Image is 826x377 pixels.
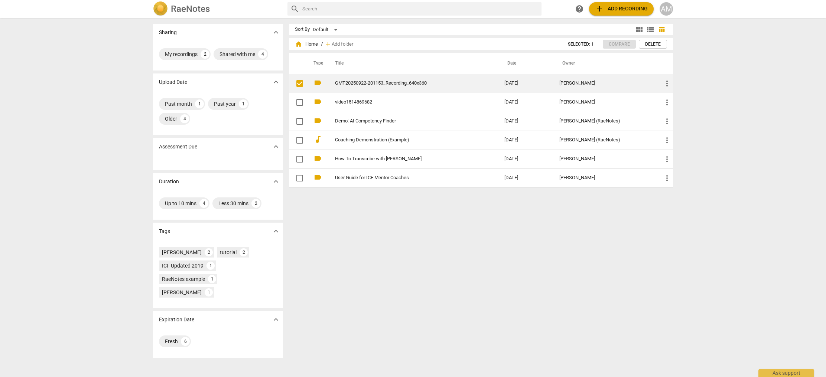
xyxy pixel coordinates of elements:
span: home [295,40,302,48]
div: 4 [180,114,189,123]
span: more_vert [663,79,671,88]
td: [DATE] [498,168,553,187]
span: Delete [645,41,661,47]
span: Home [295,40,318,48]
button: Show more [270,314,282,325]
div: Past year [214,100,236,108]
div: RaeNotes example [162,275,205,283]
div: [PERSON_NAME] [559,81,651,86]
div: 1 [205,288,213,296]
span: help [575,4,584,13]
a: video1514869682 [335,99,478,105]
span: Selected: 1 [568,41,594,47]
button: Show more [270,226,282,237]
div: 1 [239,99,248,108]
button: Show more [270,27,282,38]
a: Demo: AI Competency Finder [335,118,478,124]
p: Tags [159,227,170,235]
span: videocam [313,116,322,125]
div: Shared with me [219,50,255,58]
button: Table view [656,24,667,35]
div: Ask support [758,369,814,377]
button: Delete [639,40,667,49]
div: 2 [201,50,209,59]
button: Show more [270,141,282,152]
button: Selected: 1 [562,40,600,49]
span: Add folder [332,42,353,47]
td: [DATE] [498,93,553,112]
img: Logo [153,1,168,16]
p: Duration [159,178,179,186]
div: 1 [195,99,204,108]
span: more_vert [663,155,671,164]
div: Older [165,115,177,122]
div: tutorial [220,249,237,256]
div: [PERSON_NAME] (RaeNotes) [559,118,651,124]
input: Search [302,3,539,15]
div: [PERSON_NAME] (RaeNotes) [559,137,651,143]
th: Title [326,53,498,74]
div: Less 30 mins [218,200,248,207]
span: more_vert [663,136,671,145]
div: Fresh [165,338,178,345]
span: more_vert [663,117,671,126]
button: Show more [270,176,282,187]
span: expand_more [271,78,280,86]
div: [PERSON_NAME] [559,175,651,181]
div: My recordings [165,50,198,58]
span: videocam [313,154,322,163]
span: view_module [635,25,644,34]
a: Coaching Demonstration (Example) [335,137,478,143]
p: Upload Date [159,78,187,86]
span: table_chart [658,26,665,33]
div: Default [313,24,340,36]
td: [DATE] [498,112,553,131]
span: Add recording [595,4,648,13]
div: 4 [199,199,208,208]
div: 2 [251,199,260,208]
span: add [324,40,332,48]
a: Help [573,2,586,16]
span: add [595,4,604,13]
span: videocam [313,173,322,182]
p: Sharing [159,29,177,36]
span: more_vert [663,174,671,183]
button: Tile view [634,24,645,35]
th: Owner [553,53,657,74]
a: LogoRaeNotes [153,1,282,16]
div: [PERSON_NAME] [559,156,651,162]
h2: RaeNotes [171,4,210,14]
div: [PERSON_NAME] [162,289,202,296]
span: expand_more [271,177,280,186]
a: GMT20250922-201153_Recording_640x360 [335,81,478,86]
div: Up to 10 mins [165,200,196,207]
button: List view [645,24,656,35]
div: Past month [165,100,192,108]
div: 6 [181,337,190,346]
p: Assessment Due [159,143,197,151]
a: How To Transcribe with [PERSON_NAME] [335,156,478,162]
div: [PERSON_NAME] [162,249,202,256]
span: expand_more [271,227,280,236]
td: [DATE] [498,74,553,93]
span: videocam [313,97,322,106]
div: ICF Updated 2019 [162,262,204,269]
th: Type [308,53,326,74]
span: view_list [646,25,655,34]
th: Date [498,53,553,74]
span: videocam [313,78,322,87]
a: User Guide for ICF Mentor Coaches [335,175,478,181]
span: more_vert [663,98,671,107]
button: Upload [589,2,654,16]
div: 2 [240,248,248,256]
p: Expiration Date [159,316,194,324]
td: [DATE] [498,150,553,168]
button: AM [660,2,673,16]
div: 1 [206,262,215,270]
span: audiotrack [313,135,322,144]
button: Show more [270,76,282,88]
span: search [290,4,299,13]
div: 4 [258,50,267,59]
span: expand_more [271,142,280,151]
div: 1 [208,275,216,283]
